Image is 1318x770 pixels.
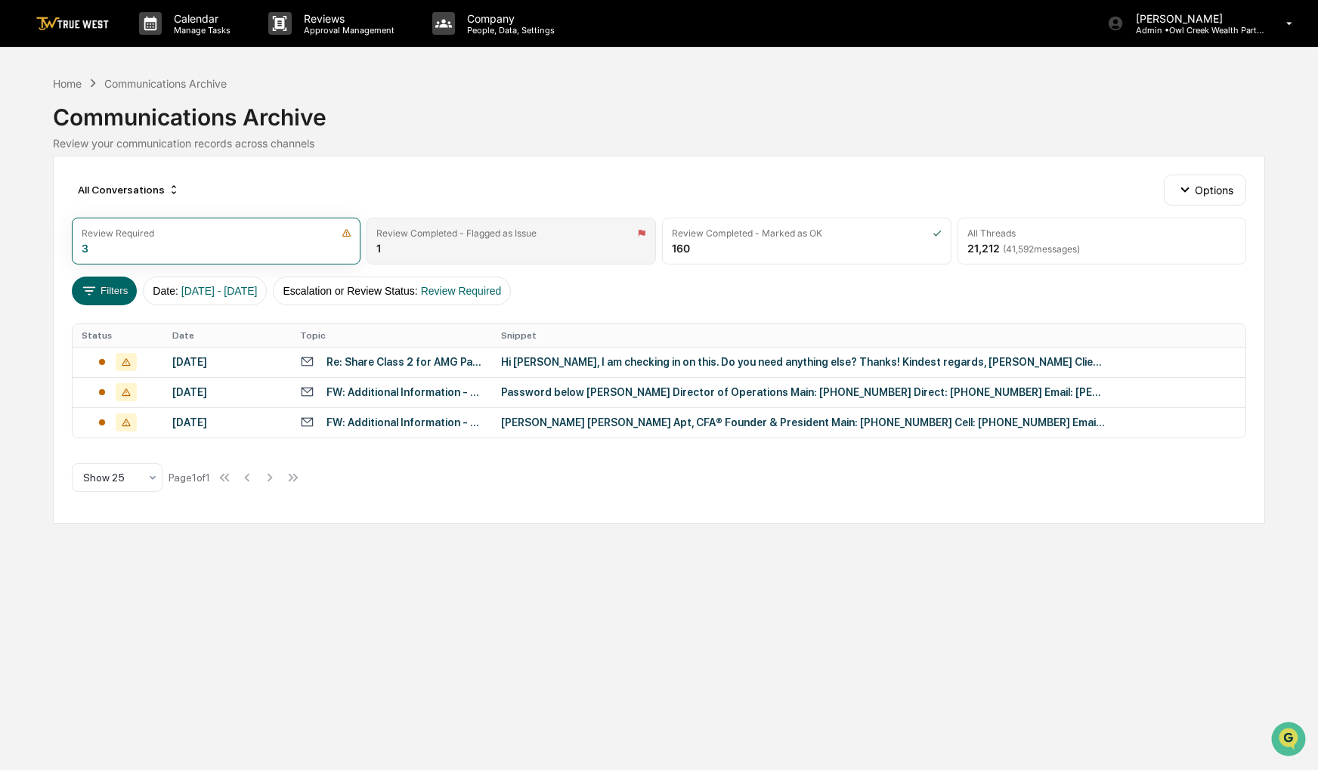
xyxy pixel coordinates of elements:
[104,77,227,90] div: Communications Archive
[672,227,822,239] div: Review Completed - Marked as OK
[1003,243,1080,255] span: ( 41,592 messages)
[501,386,1106,398] div: Password below [PERSON_NAME] Director of Operations Main: [PHONE_NUMBER] Direct: [PHONE_NUMBER] E...
[455,25,562,36] p: People, Data, Settings
[82,242,88,255] div: 3
[15,167,101,179] div: Past conversations
[501,356,1106,368] div: Hi [PERSON_NAME], I am checking in on this. Do you need anything else? Thanks! Kindest regards, [...
[104,261,193,289] a: 🗄️Attestations
[672,242,690,255] div: 160
[637,228,646,238] img: icon
[150,333,183,345] span: Pylon
[32,115,59,142] img: 8933085812038_c878075ebb4cc5468115_72.jpg
[501,416,1106,428] div: [PERSON_NAME] [PERSON_NAME] Apt, CFA® Founder & President Main: [PHONE_NUMBER] Cell: [PHONE_NUMBE...
[72,178,186,202] div: All Conversations
[162,25,238,36] p: Manage Tasks
[376,227,537,239] div: Review Completed - Flagged as Issue
[273,277,511,305] button: Escalation or Review Status:Review Required
[163,324,291,347] th: Date
[72,277,138,305] button: Filters
[9,290,101,317] a: 🔎Data Lookup
[162,12,238,25] p: Calendar
[234,164,275,182] button: See all
[30,267,97,283] span: Preclearance
[53,77,82,90] div: Home
[169,472,210,484] div: Page 1 of 1
[9,261,104,289] a: 🖐️Preclearance
[326,386,483,398] div: FW: Additional Information - AQR TA Delphi Plus Fund, LLC
[125,267,187,283] span: Attestations
[342,228,351,238] img: icon
[1124,12,1264,25] p: [PERSON_NAME]
[53,91,1265,131] div: Communications Archive
[257,119,275,138] button: Start new chat
[292,25,402,36] p: Approval Management
[455,12,562,25] p: Company
[376,242,381,255] div: 1
[125,205,131,217] span: •
[15,269,27,281] div: 🖐️
[967,227,1016,239] div: All Threads
[492,324,1245,347] th: Snippet
[291,324,492,347] th: Topic
[30,296,95,311] span: Data Lookup
[933,228,942,238] img: icon
[967,242,1080,255] div: 21,212
[73,324,163,347] th: Status
[326,356,483,368] div: Re: Share Class 2 for AMG Pantheon Fund
[172,356,282,368] div: [DATE]
[53,137,1265,150] div: Review your communication records across channels
[15,298,27,310] div: 🔎
[172,416,282,428] div: [DATE]
[143,277,267,305] button: Date:[DATE] - [DATE]
[1270,720,1310,761] iframe: Open customer support
[82,227,154,239] div: Review Required
[292,12,402,25] p: Reviews
[421,285,502,297] span: Review Required
[134,205,165,217] span: [DATE]
[172,386,282,398] div: [DATE]
[181,285,258,297] span: [DATE] - [DATE]
[107,332,183,345] a: Powered byPylon
[15,190,39,215] img: Sigrid Alegria
[15,31,275,55] p: How can we help?
[68,115,248,130] div: Start new chat
[15,115,42,142] img: 1746055101610-c473b297-6a78-478c-a979-82029cc54cd1
[1124,25,1264,36] p: Admin • Owl Creek Wealth Partners
[326,416,483,428] div: FW: Additional Information - AQR TA Delphi Plus Fund, LLC
[1164,175,1246,205] button: Options
[47,205,122,217] span: [PERSON_NAME]
[110,269,122,281] div: 🗄️
[68,130,208,142] div: We're available if you need us!
[36,17,109,31] img: logo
